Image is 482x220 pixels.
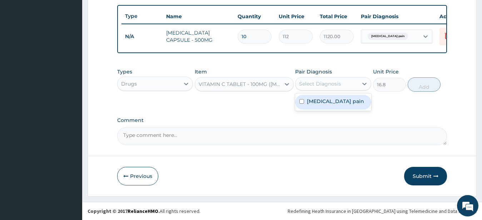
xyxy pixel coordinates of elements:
th: Type [121,10,163,23]
a: RelianceHMO [128,208,158,214]
footer: All rights reserved. [82,202,482,220]
label: Pair Diagnosis [295,68,332,75]
th: Unit Price [275,9,316,24]
div: Minimize live chat window [117,4,134,21]
button: Previous [117,167,158,185]
th: Name [163,9,234,24]
th: Actions [436,9,472,24]
label: [MEDICAL_DATA] pain [307,98,364,105]
button: Submit [404,167,447,185]
label: Types [117,69,132,75]
div: Drugs [121,80,137,87]
div: Redefining Heath Insurance in [GEOGRAPHIC_DATA] using Telemedicine and Data Science! [288,208,477,215]
label: Comment [117,117,447,123]
div: Select Diagnosis [299,80,341,87]
span: We're online! [41,65,99,137]
label: Unit Price [373,68,399,75]
textarea: Type your message and hit 'Enter' [4,145,136,170]
strong: Copyright © 2017 . [88,208,160,214]
label: Item [195,68,207,75]
th: Total Price [316,9,357,24]
td: [MEDICAL_DATA] CAPSULE - 500MG [163,26,234,47]
td: N/A [121,30,163,43]
div: VITAMIN C TABLET - 100MG ([MEDICAL_DATA] ) [199,81,281,88]
span: [MEDICAL_DATA] pain [368,33,408,40]
th: Quantity [234,9,275,24]
img: d_794563401_company_1708531726252_794563401 [13,36,29,53]
div: Chat with us now [37,40,120,49]
th: Pair Diagnosis [357,9,436,24]
button: Add [408,77,441,92]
